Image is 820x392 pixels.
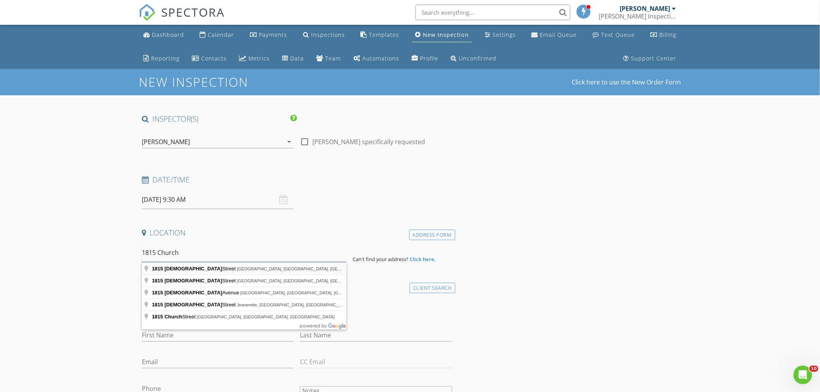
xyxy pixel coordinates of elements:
input: Select date [142,190,294,209]
div: Unconfirmed [459,55,496,62]
a: Data [279,52,307,66]
div: [PERSON_NAME] [620,5,670,12]
a: Templates [358,28,403,42]
h4: INSPECTOR(S) [142,114,297,124]
span: [GEOGRAPHIC_DATA], [GEOGRAPHIC_DATA], [GEOGRAPHIC_DATA] [197,315,335,319]
div: [PERSON_NAME] [142,138,190,145]
a: Contacts [189,52,230,66]
div: Data [290,55,304,62]
i: arrow_drop_down [284,137,294,146]
div: Jay Hicks Inspection Services [599,12,676,20]
img: The Best Home Inspection Software - Spectora [139,4,156,21]
span: 1815 [152,266,163,272]
span: [GEOGRAPHIC_DATA], [GEOGRAPHIC_DATA], [GEOGRAPHIC_DATA] [237,279,375,283]
a: Support Center [620,52,680,66]
div: Billing [660,31,677,38]
a: Billing [648,28,680,42]
span: [DEMOGRAPHIC_DATA] [165,278,222,284]
iframe: Intercom live chat [794,366,812,384]
a: Inspections [300,28,348,42]
a: Unconfirmed [448,52,500,66]
span: [DEMOGRAPHIC_DATA] [165,290,222,296]
span: Street [152,302,237,308]
a: SPECTORA [139,10,225,27]
span: Jeanerette, [GEOGRAPHIC_DATA], [GEOGRAPHIC_DATA] [237,303,350,307]
input: Address Search [142,243,346,262]
span: 1815 [152,290,163,296]
a: Text Queue [589,28,638,42]
div: Metrics [248,55,270,62]
div: Templates [369,31,400,38]
div: Support Center [631,55,677,62]
a: Metrics [236,52,273,66]
span: 1815 [152,302,163,308]
a: Settings [482,28,519,42]
span: Avenue [152,290,240,296]
a: Reporting [140,52,183,66]
a: Automations (Basic) [350,52,402,66]
strong: Click here. [410,256,436,263]
div: Calendar [208,31,234,38]
div: Inspections [311,31,345,38]
div: New Inspection [423,31,469,38]
span: 1815 [152,278,163,284]
div: Reporting [151,55,179,62]
div: Automations [362,55,399,62]
span: [DEMOGRAPHIC_DATA] [165,302,222,308]
span: [GEOGRAPHIC_DATA], [GEOGRAPHIC_DATA], [GEOGRAPHIC_DATA] [240,291,378,295]
a: Team [313,52,344,66]
div: Payments [259,31,287,38]
a: Email Queue [529,28,580,42]
div: Address Form [409,230,455,240]
a: Click here to use the New Order Form [572,79,681,85]
span: 10 [810,366,818,372]
div: Client Search [410,283,455,293]
div: Email Queue [540,31,577,38]
div: Contacts [201,55,227,62]
span: Street [152,266,237,272]
label: [PERSON_NAME] specifically requested [312,138,425,146]
span: [DEMOGRAPHIC_DATA] [165,266,222,272]
a: Company Profile [408,52,441,66]
div: Dashboard [152,31,184,38]
a: Payments [247,28,290,42]
div: Text Queue [601,31,635,38]
input: Search everything... [415,5,570,20]
span: 1815 Church [152,314,182,320]
div: Settings [493,31,516,38]
h4: Date/Time [142,175,452,185]
span: Street [152,278,237,284]
h4: Location [142,228,452,238]
span: Street [152,314,197,320]
span: [GEOGRAPHIC_DATA], [GEOGRAPHIC_DATA], [GEOGRAPHIC_DATA] [237,266,375,271]
a: Calendar [197,28,238,42]
div: Profile [420,55,438,62]
h1: New Inspection [139,75,310,89]
a: Dashboard [140,28,187,42]
a: New Inspection [412,28,472,42]
div: Team [325,55,341,62]
span: Can't find your address? [353,256,408,263]
span: SPECTORA [161,4,225,20]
